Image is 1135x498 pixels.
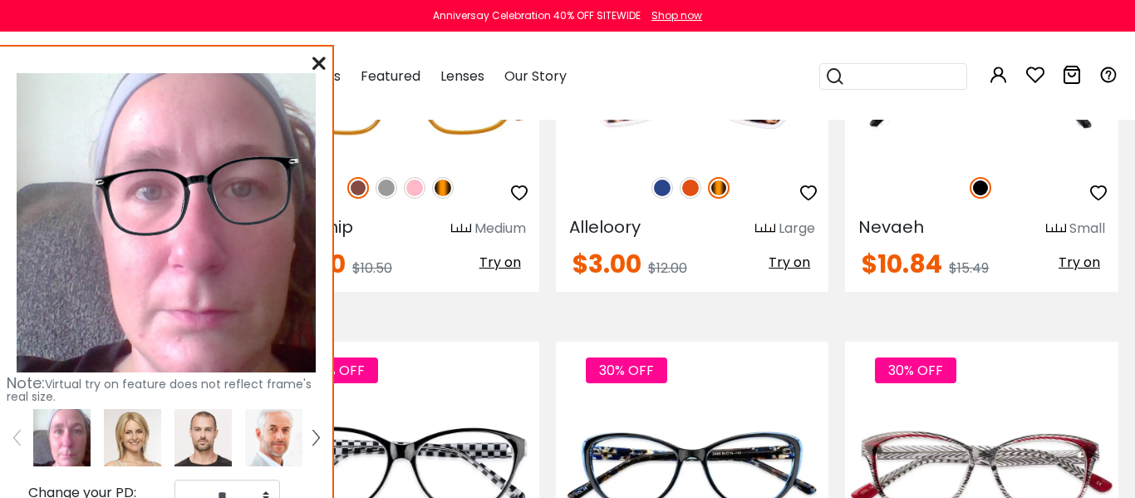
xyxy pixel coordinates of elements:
[245,409,302,466] img: tryonModel8.png
[970,177,991,199] img: Black
[1046,223,1066,235] img: size ruler
[432,177,454,199] img: Tortoise
[949,259,989,278] span: $15.49
[1054,252,1105,274] button: Try on
[755,223,775,235] img: size ruler
[440,67,484,86] span: Lenses
[708,177,730,199] img: Tortoise
[33,409,91,466] img: DAAAABklEQVQDAIh+oJ3gWePwAAAAAElFTkSuQmCC
[504,67,567,86] span: Our Story
[474,252,526,274] button: Try on
[651,8,702,23] div: Shop now
[13,430,20,445] img: left.png
[586,357,667,383] span: 30% OFF
[769,253,810,272] span: Try on
[572,246,641,282] span: $3.00
[875,357,956,383] span: 30% OFF
[569,215,641,239] span: Alleloory
[361,67,420,86] span: Featured
[764,252,815,274] button: Try on
[858,215,924,239] span: Nevaeh
[651,177,673,199] img: Blue
[7,376,312,405] span: Virtual try on feature does not reflect frame's real size.
[779,219,815,239] div: Large
[104,409,161,466] img: tryonModel7.png
[451,223,471,235] img: size ruler
[862,246,942,282] span: $10.84
[312,430,319,445] img: right.png
[404,177,425,199] img: Pink
[1059,253,1100,272] span: Try on
[352,259,392,278] span: $10.50
[479,253,521,272] span: Try on
[680,177,701,199] img: Orange
[376,177,397,199] img: Gray
[81,129,317,265] img: original.png
[1069,219,1105,239] div: Small
[174,409,232,466] img: tryonModel5.png
[433,8,641,23] div: Anniversay Celebration 40% OFF SITEWIDE
[17,73,316,372] img: DAAAABklEQVQDAIh+oJ3gWePwAAAAAElFTkSuQmCC
[296,357,378,383] span: 85% OFF
[347,177,369,199] img: Brown
[648,259,687,278] span: $12.00
[7,372,45,393] span: Note:
[643,8,702,22] a: Shop now
[474,219,526,239] div: Medium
